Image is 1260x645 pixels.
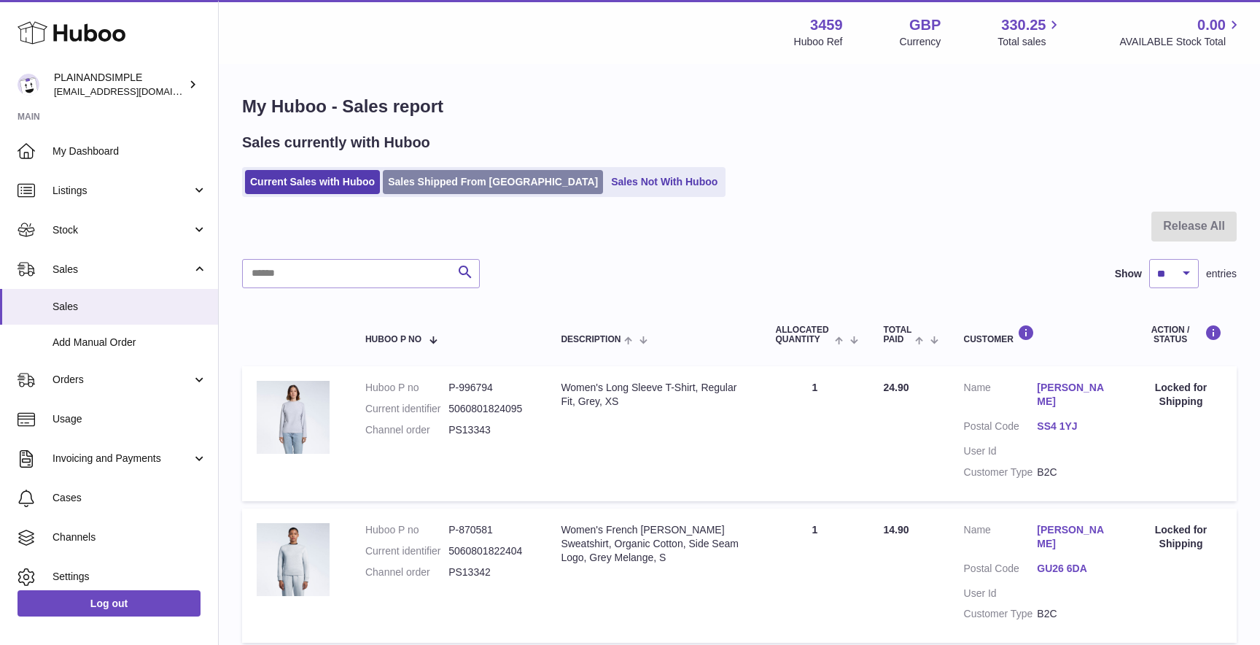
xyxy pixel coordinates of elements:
[52,300,207,314] span: Sales
[964,523,1038,555] dt: Name
[1119,15,1242,49] a: 0.00 AVAILABLE Stock Total
[52,184,192,198] span: Listings
[365,381,448,395] dt: Huboo P no
[1115,267,1142,281] label: Show
[242,95,1237,118] h1: My Huboo - Sales report
[52,223,192,237] span: Stock
[1037,466,1111,479] dd: B2C
[964,381,1038,412] dt: Name
[964,420,1038,437] dt: Postal Code
[17,74,39,96] img: duco@plainandsimple.com
[561,381,746,409] div: Women's Long Sleeve T-Shirt, Regular Fit, Grey, XS
[448,402,532,416] dd: 5060801824095
[245,170,380,194] a: Current Sales with Huboo
[884,325,912,344] span: Total paid
[964,466,1038,479] dt: Customer Type
[900,35,941,49] div: Currency
[1140,381,1222,409] div: Locked for Shipping
[383,170,603,194] a: Sales Shipped From [GEOGRAPHIC_DATA]
[1001,15,1046,35] span: 330.25
[52,570,207,584] span: Settings
[1119,35,1242,49] span: AVAILABLE Stock Total
[964,444,1038,458] dt: User Id
[561,335,621,344] span: Description
[964,607,1038,621] dt: Customer Type
[365,423,448,437] dt: Channel order
[1037,523,1111,551] a: [PERSON_NAME]
[54,85,214,97] span: [EMAIL_ADDRESS][DOMAIN_NAME]
[448,523,532,537] dd: P-870581
[964,562,1038,579] dt: Postal Code
[884,382,909,393] span: 24.90
[997,15,1062,49] a: 330.25 Total sales
[1140,523,1222,551] div: Locked for Shipping
[52,530,207,544] span: Channels
[794,35,843,49] div: Huboo Ref
[17,590,201,617] a: Log out
[761,366,869,501] td: 1
[448,544,532,558] dd: 5060801822404
[1140,325,1222,344] div: Action / Status
[964,325,1111,344] div: Customer
[52,144,207,158] span: My Dashboard
[52,336,207,349] span: Add Manual Order
[761,509,869,643] td: 1
[52,373,192,387] span: Orders
[52,452,192,466] span: Invoicing and Payments
[776,325,832,344] span: ALLOCATED Quantity
[448,565,532,579] dd: PS13342
[1037,420,1111,433] a: SS4 1YJ
[52,263,192,277] span: Sales
[1197,15,1226,35] span: 0.00
[365,335,421,344] span: Huboo P no
[997,35,1062,49] span: Total sales
[52,491,207,505] span: Cases
[52,412,207,426] span: Usage
[365,565,448,579] dt: Channel order
[365,544,448,558] dt: Current identifier
[54,71,185,99] div: PLAINANDSIMPLE
[810,15,843,35] strong: 3459
[1037,381,1111,409] a: [PERSON_NAME]
[365,402,448,416] dt: Current identifier
[606,170,723,194] a: Sales Not With Huboo
[448,381,532,395] dd: P-996794
[448,423,532,437] dd: PS13343
[964,587,1038,600] dt: User Id
[242,133,430,152] h2: Sales currently with Huboo
[257,381,330,454] img: 34591724321809.jpeg
[561,523,746,565] div: Women's French [PERSON_NAME] Sweatshirt, Organic Cotton, Side Seam Logo, Grey Melange, S
[1206,267,1237,281] span: entries
[1037,562,1111,576] a: GU26 6DA
[884,524,909,536] span: 14.90
[365,523,448,537] dt: Huboo P no
[1037,607,1111,621] dd: B2C
[909,15,941,35] strong: GBP
[257,523,330,596] img: 34591707912790.jpeg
